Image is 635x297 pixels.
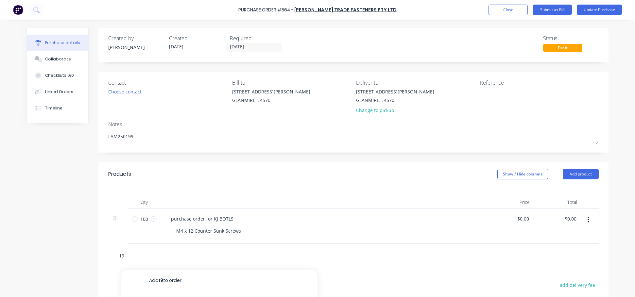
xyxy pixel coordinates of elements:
button: Add19to order [121,270,317,291]
button: Collaborate [27,51,88,67]
div: Status [543,34,599,42]
div: [PERSON_NAME] [108,44,164,51]
div: GLANMIRE, , 4570 [356,97,434,104]
textarea: LAM250199 [108,130,599,144]
div: Bill to [232,79,351,87]
div: M4 x 12 Counter Sunk Screws [171,226,246,236]
a: [PERSON_NAME] Trade Fasteners Pty Ltd [294,7,397,13]
div: Qty [128,196,161,209]
div: Price [488,196,535,209]
button: Submit as Bill [533,5,572,15]
button: Close [489,5,528,15]
button: Show / Hide columns [497,169,548,179]
div: Purchase Order #564 - [238,7,294,13]
div: purchase order for KJ BOTLS [166,214,239,223]
div: Total [535,196,582,209]
button: add delivery fee [556,281,599,289]
div: Linked Orders [45,89,73,95]
img: Factory [13,5,23,15]
div: [STREET_ADDRESS][PERSON_NAME] [356,88,434,95]
div: [STREET_ADDRESS][PERSON_NAME] [232,88,310,95]
div: Draft [543,44,582,52]
div: Deliver to [356,79,475,87]
div: Contact [108,79,227,87]
div: Change to pickup [356,107,434,114]
div: Collaborate [45,56,71,62]
div: Checklists 0/0 [45,73,74,78]
button: Timeline [27,100,88,116]
div: Created by [108,34,164,42]
div: Products [108,170,131,178]
div: Required [230,34,285,42]
button: Add product [563,169,599,179]
div: Created [169,34,225,42]
button: Update Purchase [577,5,622,15]
button: Linked Orders [27,84,88,100]
button: Checklists 0/0 [27,67,88,84]
div: Reference [480,79,599,87]
div: GLANMIRE, , 4570 [232,97,310,104]
input: Start typing to add a product... [119,249,249,262]
button: Purchase details [27,35,88,51]
div: Notes [108,120,599,128]
div: Timeline [45,105,62,111]
div: Purchase details [45,40,80,46]
div: Choose contact [108,88,142,95]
